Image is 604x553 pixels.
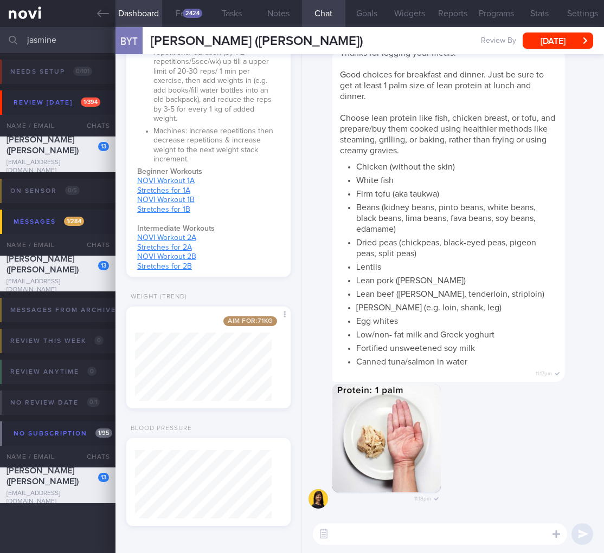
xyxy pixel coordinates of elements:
div: 13 [98,261,109,270]
div: Review anytime [8,365,99,379]
li: Fortified unsweetened soy milk [356,340,557,354]
span: [PERSON_NAME] ([PERSON_NAME]) [151,35,363,48]
div: 13 [98,142,109,151]
span: [PERSON_NAME] ([PERSON_NAME]) [7,135,79,155]
div: Chats [72,115,115,136]
a: Stretches for 2A [137,244,192,251]
div: On sensor [8,184,82,198]
div: Chats [72,446,115,467]
div: No subscription [11,426,115,441]
div: Messages [11,214,87,229]
div: Blood Pressure [126,425,192,433]
button: [DATE] [523,32,593,49]
div: [EMAIL_ADDRESS][DOMAIN_NAME] [7,159,109,175]
li: Beans (kidney beans, pinto beans, white beans, black beans, lima beans, fava beans, soy beans, ed... [356,199,557,235]
span: 0 / 5 [65,186,80,195]
li: [PERSON_NAME] (e.g. loin, shank, leg) [356,300,557,313]
a: Stretches for 1A [137,187,190,194]
div: 2424 [183,9,202,18]
span: 0 / 1 [87,398,100,407]
li: Lean pork ([PERSON_NAME]) [356,272,557,286]
div: Chats [72,234,115,256]
li: Chicken (without the skin) [356,159,557,172]
li: Using body weight: Increase repetitions/ duration (by 1-2 repetitions/5sec/wk) up till a upper li... [153,36,280,124]
a: NOVI Workout 1B [137,196,195,204]
li: White fish [356,172,557,186]
span: [PERSON_NAME] ([PERSON_NAME]) [7,255,79,274]
li: Lentils [356,259,557,272]
li: Dried peas (chickpeas, black-eyed peas, pigeon peas, split peas) [356,235,557,259]
li: Low/non- fat milk and Greek yoghurt [356,327,557,340]
span: 0 / 101 [73,67,92,76]
span: 1 / 394 [81,97,100,107]
span: Choose lean protein like fish, chicken breast, or tofu, and prepare/buy them cooked using healthi... [340,114,555,155]
div: Review this week [8,334,106,348]
span: 1 / 284 [64,217,84,226]
img: Photo by Angena [332,384,441,492]
li: Machines: Increase repetitions then decrease repetitions & increase weight to the next weight sta... [153,124,280,165]
span: 0 [87,367,97,376]
div: No review date [8,395,102,410]
a: NOVI Workout 2B [137,253,196,261]
div: 13 [98,473,109,482]
li: Egg whites [356,313,557,327]
strong: Intermediate Workouts [137,225,215,232]
div: Weight (Trend) [126,293,187,301]
span: 11:18pm [414,492,431,503]
span: 0 [94,336,104,345]
span: 1 / 95 [95,428,112,438]
strong: Beginner Workouts [137,168,202,175]
li: Firm tofu (aka taukwa) [356,186,557,199]
a: Stretches for 2B [137,263,192,270]
a: NOVI Workout 1A [137,177,195,185]
span: Thanks for logging your meals! [340,49,456,57]
span: Good choices for breakfast and dinner. Just be sure to get at least 1 palm size of lean protein a... [340,70,544,101]
div: Messages from Archived [8,303,147,317]
div: Review [DATE] [11,95,103,110]
a: Stretches for 1B [137,206,190,213]
div: [EMAIL_ADDRESS][DOMAIN_NAME] [7,278,109,294]
li: Lean beef ([PERSON_NAME], tenderloin, striploin) [356,286,557,300]
span: Aim for: 71 kg [223,316,277,326]
li: Canned tuna/salmon in water [356,354,557,367]
div: [EMAIL_ADDRESS][DOMAIN_NAME] [7,490,109,506]
span: 11:17pm [536,367,552,378]
div: Needs setup [8,64,95,79]
a: NOVI Workout 2A [137,234,196,242]
span: Review By [481,36,516,46]
span: [PERSON_NAME] ([PERSON_NAME]) [7,466,79,486]
div: BYT [113,21,145,62]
